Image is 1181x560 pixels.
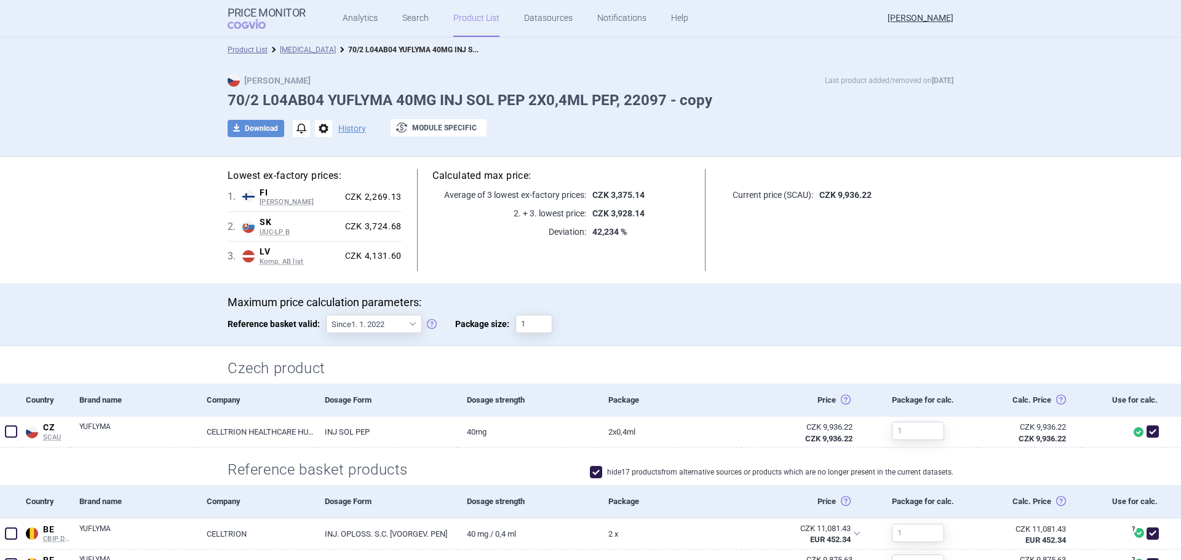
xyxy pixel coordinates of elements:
[336,44,483,56] li: 70/2 L04AB04 YUFLYMA 40MG INJ SOL PEP 2X0,4ML PEP, 22097 - copy
[1019,434,1066,443] strong: CZK 9,936.22
[741,485,883,518] div: Price
[22,485,70,518] div: Country
[599,485,741,518] div: Package
[987,422,1066,433] div: CZK 9,936.22
[883,485,977,518] div: Package for calc.
[70,384,197,417] div: Brand name
[432,169,690,183] h5: Calculated max price:
[455,315,515,333] span: Package size:
[260,258,340,266] span: Komp. AB list
[197,519,316,549] a: CELLTRION
[458,519,599,549] a: 40 mg / 0,4 ml
[741,384,883,417] div: Price
[458,417,599,447] a: 40MG
[242,221,255,233] img: Slovakia
[316,519,457,549] a: INJ. OPLOSS. S.C. [VOORGEV. PEN]
[22,420,70,441] a: CZCZSCAU
[932,76,953,85] strong: [DATE]
[977,519,1081,551] a: CZK 11,081.43EUR 452.34
[599,519,741,549] a: 2 x
[228,92,953,109] h1: 70/2 L04AB04 YUFLYMA 40MG INJ SOL PEP 2X0,4ML PEP, 22097 - copy
[750,422,853,444] abbr: Česko ex-factory
[43,524,70,535] span: BE
[22,384,70,417] div: Country
[22,522,70,543] a: BEBECBIP DCI
[228,120,284,137] button: Download
[260,228,340,237] span: UUC-LP B
[750,523,851,545] abbr: SP-CAU-010 Belgie hrazené LP
[316,417,457,447] a: INJ SOL PEP
[348,43,593,55] strong: 70/2 L04AB04 YUFLYMA 40MG INJ SOL PEP 2X0,4ML PEP, 22097 - copy
[977,417,1081,449] a: CZK 9,936.22CZK 9,936.22
[228,315,326,333] span: Reference basket valid:
[260,246,340,258] span: LV
[242,191,255,203] img: Finland
[228,169,402,183] h5: Lowest ex-factory prices:
[228,460,418,480] h2: Reference basket products
[977,384,1081,417] div: Calc. Price
[260,217,340,228] span: SK
[26,527,38,540] img: Belgium
[79,421,197,443] a: YUFLYMA
[197,485,316,518] div: Company
[825,74,953,87] p: Last product added/removed on
[883,384,977,417] div: Package for calc.
[228,19,283,29] span: COGVIO
[70,485,197,518] div: Brand name
[1025,535,1066,545] strong: EUR 452.34
[228,219,242,234] span: 2 .
[750,422,853,433] div: CZK 9,936.22
[458,384,599,417] div: Dosage strength
[721,189,813,201] p: Current price (SCAU):
[340,221,402,232] div: CZK 3,724.68
[592,190,645,200] strong: CZK 3,375.14
[599,417,741,447] a: 2X0,4ML
[805,434,853,443] strong: CZK 9,936.22
[242,250,255,262] img: Latvia
[750,523,851,534] div: CZK 11,081.43
[260,187,340,199] span: FI
[43,433,70,442] span: SCAU
[458,485,599,518] div: Dosage strength
[741,519,868,550] div: CZK 11,081.43EUR 452.34
[432,189,586,201] p: Average of 3 lowest ex-factory prices:
[977,485,1081,518] div: Calc. Price
[892,524,944,542] input: 1
[432,207,586,219] p: 2. + 3. lowest price:
[592,208,645,218] strong: CZK 3,928.14
[228,7,306,30] a: Price MonitorCOGVIO
[280,45,336,54] a: [MEDICAL_DATA]
[197,417,316,447] a: CELLTRION HEALTHCARE HUNGARY KFT., [GEOGRAPHIC_DATA]
[1129,526,1137,533] span: ?
[228,45,268,54] a: Product List
[391,119,487,136] button: Module specific
[43,422,70,433] span: CZ
[819,190,872,200] strong: CZK 9,936.22
[592,227,627,237] strong: 42,234 %
[599,384,741,417] div: Package
[228,358,953,379] h2: Czech product
[228,76,311,85] strong: [PERSON_NAME]
[316,384,457,417] div: Dosage Form
[316,485,457,518] div: Dosage Form
[26,426,38,438] img: Czech Republic
[340,192,402,203] div: CZK 2,269.13
[228,189,242,204] span: 1 .
[260,198,340,207] span: [PERSON_NAME]
[228,249,242,264] span: 3 .
[590,466,953,478] label: hide 17 products from alternative sources or products which are no longer present in the current ...
[268,44,336,56] li: adalimumab
[432,226,586,238] p: Deviation:
[79,523,197,545] a: YUFLYMA
[228,44,268,56] li: Product List
[1081,485,1164,518] div: Use for calc.
[1081,384,1164,417] div: Use for calc.
[515,315,552,333] input: Package size:
[43,535,70,543] span: CBIP DCI
[987,524,1066,535] div: CZK 11,081.43
[326,315,422,333] select: Reference basket valid:
[228,7,306,19] strong: Price Monitor
[892,422,944,440] input: 1
[340,251,402,262] div: CZK 4,131.60
[228,74,240,87] img: CZ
